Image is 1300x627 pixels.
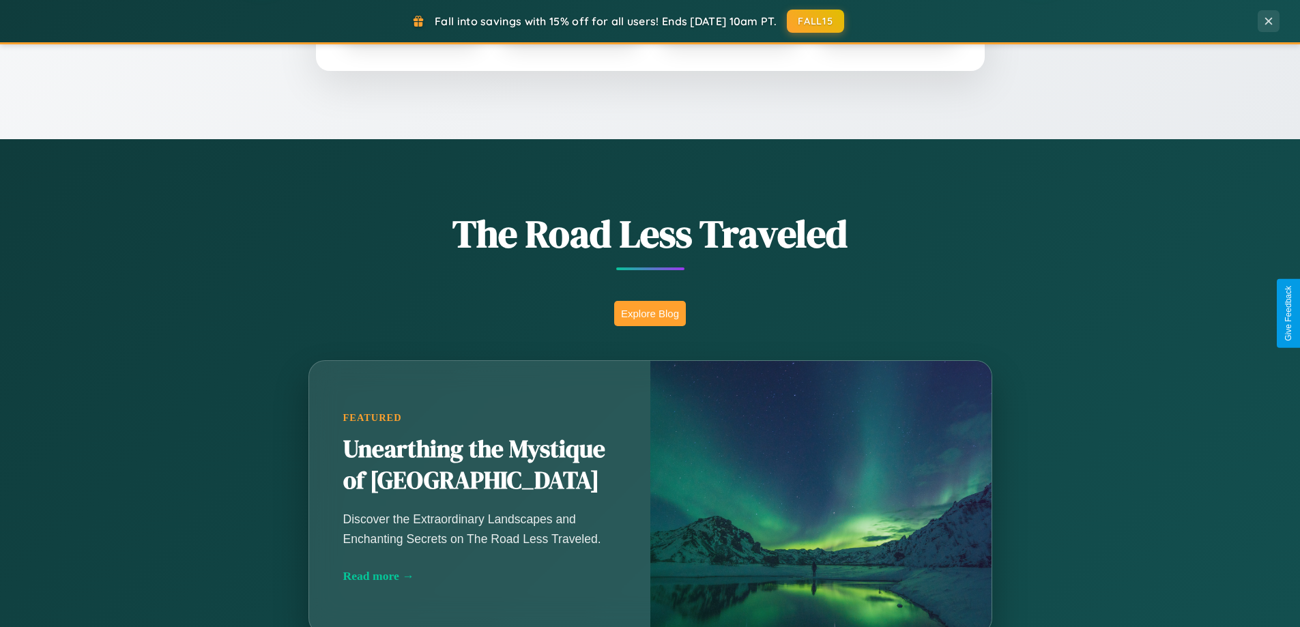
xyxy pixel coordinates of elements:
div: Read more → [343,569,616,583]
p: Discover the Extraordinary Landscapes and Enchanting Secrets on The Road Less Traveled. [343,510,616,548]
div: Featured [343,412,616,424]
button: FALL15 [787,10,844,33]
h1: The Road Less Traveled [241,207,1060,260]
span: Fall into savings with 15% off for all users! Ends [DATE] 10am PT. [435,14,777,28]
div: Give Feedback [1284,286,1293,341]
h2: Unearthing the Mystique of [GEOGRAPHIC_DATA] [343,434,616,497]
button: Explore Blog [614,301,686,326]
